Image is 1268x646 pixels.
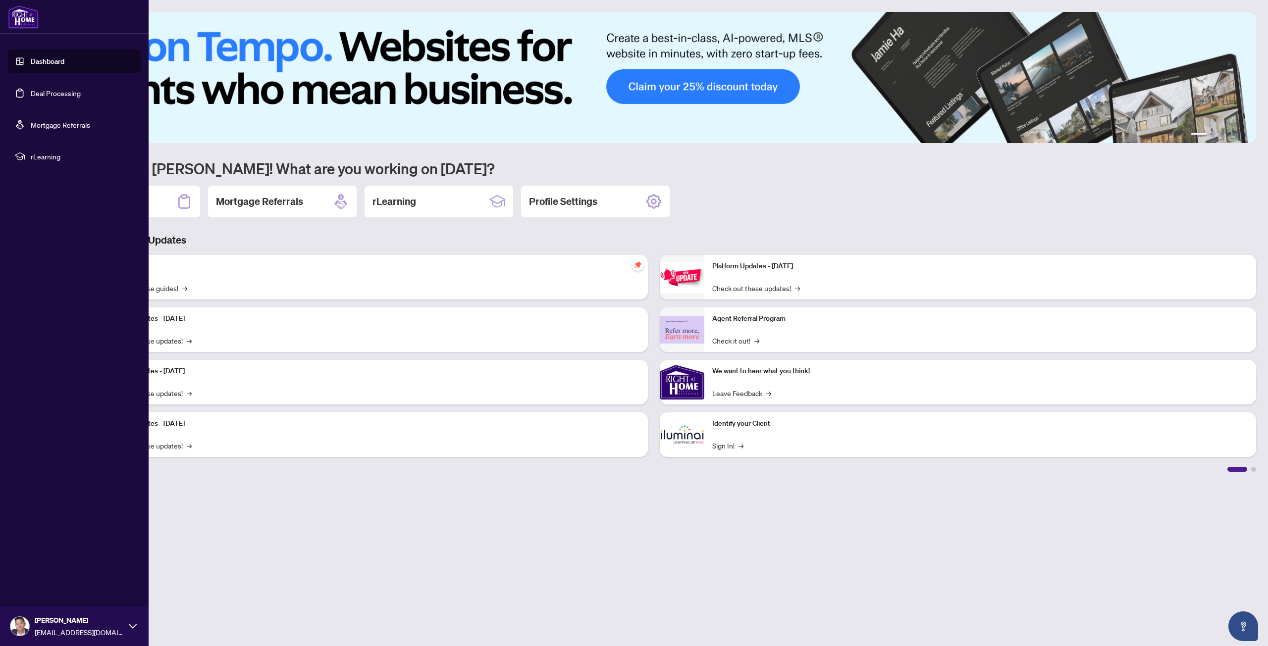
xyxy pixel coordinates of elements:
img: logo [8,5,39,29]
a: Sign In!→ [712,440,743,451]
a: Check out these updates!→ [712,283,800,294]
span: pushpin [632,259,644,271]
img: Profile Icon [10,617,29,636]
p: Platform Updates - [DATE] [104,418,640,429]
span: → [187,388,192,398]
span: → [754,335,759,346]
img: Platform Updates - June 23, 2025 [660,262,704,293]
p: Self-Help [104,261,640,272]
h1: Welcome back [PERSON_NAME]! What are you working on [DATE]? [52,159,1256,178]
span: → [187,335,192,346]
span: → [795,283,800,294]
span: → [187,440,192,451]
a: Check it out!→ [712,335,759,346]
p: Platform Updates - [DATE] [712,261,1248,272]
img: Identify your Client [660,412,704,457]
button: 6 [1242,133,1246,137]
a: Leave Feedback→ [712,388,771,398]
span: → [766,388,771,398]
p: Platform Updates - [DATE] [104,313,640,324]
a: Dashboard [31,57,64,66]
h2: Profile Settings [529,195,597,208]
span: [EMAIL_ADDRESS][DOMAIN_NAME] [35,627,124,638]
span: rLearning [31,151,134,162]
p: Identify your Client [712,418,1248,429]
h2: rLearning [372,195,416,208]
span: [PERSON_NAME] [35,615,124,626]
button: 2 [1211,133,1215,137]
a: Mortgage Referrals [31,120,90,129]
span: → [739,440,743,451]
button: 4 [1226,133,1230,137]
img: We want to hear what you think! [660,360,704,404]
p: Platform Updates - [DATE] [104,366,640,377]
span: → [182,283,187,294]
h2: Mortgage Referrals [216,195,303,208]
p: We want to hear what you think! [712,366,1248,377]
p: Agent Referral Program [712,313,1248,324]
img: Slide 0 [52,12,1256,143]
button: 1 [1191,133,1207,137]
button: 3 [1218,133,1222,137]
button: 5 [1234,133,1238,137]
button: Open asap [1228,611,1258,641]
img: Agent Referral Program [660,316,704,344]
a: Deal Processing [31,89,81,98]
h3: Brokerage & Industry Updates [52,233,1256,247]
